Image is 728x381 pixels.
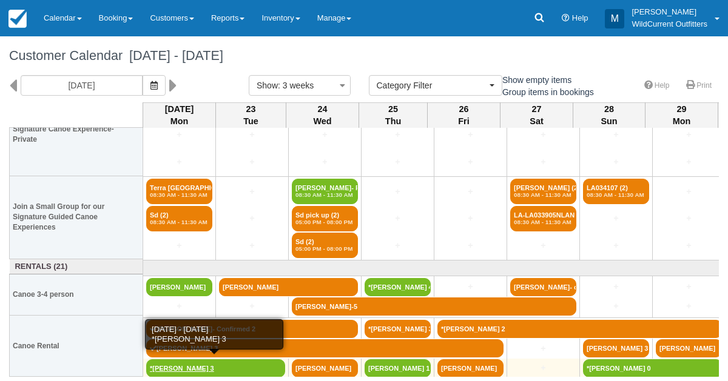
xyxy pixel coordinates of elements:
[437,359,504,377] a: [PERSON_NAME]
[365,278,431,296] a: *[PERSON_NAME] 4
[146,359,285,377] a: *[PERSON_NAME] 3
[437,156,504,168] a: +
[510,206,576,231] a: LA-LA033905NLAN - Me (2)08:30 AM - 11:30 AM
[292,359,358,377] a: [PERSON_NAME]
[637,77,677,94] a: Help
[656,280,722,293] a: +
[146,156,212,168] a: +
[437,239,504,252] a: +
[219,128,285,141] a: +
[365,185,431,198] a: +
[123,48,223,63] span: [DATE] - [DATE]
[13,261,140,273] a: Rentals (21)
[488,75,581,84] span: Show empty items
[488,83,602,101] label: Group items in bookings
[656,212,722,225] a: +
[437,320,722,338] a: *[PERSON_NAME] 2
[295,219,354,226] em: 05:00 PM - 08:00 PM
[656,300,722,313] a: +
[428,102,500,128] th: 26 Fri
[583,359,722,377] a: *[PERSON_NAME] 0
[656,185,722,198] a: +
[583,128,649,141] a: +
[219,156,285,168] a: +
[292,233,358,258] a: Sd (2)05:00 PM - 08:00 PM
[249,75,351,96] button: Show: 3 weeks
[583,156,649,168] a: +
[219,212,285,225] a: +
[219,278,358,296] a: [PERSON_NAME]
[365,359,431,377] a: [PERSON_NAME] 1
[679,77,719,94] a: Print
[219,239,285,252] a: +
[146,300,212,313] a: +
[656,156,722,168] a: +
[488,87,604,96] span: Group items in bookings
[656,128,722,141] a: +
[510,342,576,355] a: +
[572,13,588,22] span: Help
[514,191,573,199] em: 08:30 AM - 11:30 AM
[219,185,285,198] a: +
[510,128,576,141] a: +
[146,320,358,338] a: [PERSON_NAME]- Confirmed 2
[437,280,504,293] a: +
[8,10,27,28] img: checkfront-main-nav-mini-logo.png
[150,191,209,199] em: 08:30 AM - 11:30 AM
[146,179,212,204] a: Terra [GEOGRAPHIC_DATA] - SCALA08:30 AM - 11:30 AM
[605,9,624,28] div: M
[583,239,649,252] a: +
[656,339,722,357] a: [PERSON_NAME]
[510,156,576,168] a: +
[10,93,143,176] th: Signature Canoe Experience- Private
[488,71,579,89] label: Show empty items
[10,274,143,316] th: Canoe 3-4 person
[146,206,212,231] a: Sd (2)08:30 AM - 11:30 AM
[573,102,645,128] th: 28 Sun
[437,128,504,141] a: +
[510,179,576,204] a: [PERSON_NAME] (2)08:30 AM - 11:30 AM
[9,48,719,63] h1: Customer Calendar
[632,6,707,18] p: [PERSON_NAME]
[365,320,431,338] a: *[PERSON_NAME] 3
[437,185,504,198] a: +
[656,239,722,252] a: +
[359,102,428,128] th: 25 Thu
[286,102,359,128] th: 24 Wed
[510,278,576,296] a: [PERSON_NAME]- con
[583,212,649,225] a: +
[500,102,573,128] th: 27 Sat
[562,15,570,22] i: Help
[510,239,576,252] a: +
[583,280,649,293] a: +
[10,176,143,259] th: Join a Small Group for our Signature Guided Canoe Experiences
[369,75,502,96] button: Category Filter
[278,81,314,90] span: : 3 weeks
[146,278,212,296] a: [PERSON_NAME]
[437,212,504,225] a: +
[292,128,358,141] a: +
[292,206,358,231] a: Sd pick up (2)05:00 PM - 08:00 PM
[292,156,358,168] a: +
[292,179,358,204] a: [PERSON_NAME]- Pick up (2)08:30 AM - 11:30 AM
[583,300,649,313] a: +
[216,102,286,128] th: 23 Tue
[365,128,431,141] a: +
[295,191,354,199] em: 08:30 AM - 11:30 AM
[295,245,354,253] em: 05:00 PM - 08:00 PM
[292,297,576,316] a: [PERSON_NAME]-5
[377,79,487,91] span: Category Filter
[10,316,143,377] th: Canoe Rental
[146,339,504,357] a: [PERSON_NAME] 3
[150,219,209,226] em: 08:30 AM - 11:30 AM
[514,219,573,226] em: 08:30 AM - 11:30 AM
[365,239,431,252] a: +
[146,128,212,141] a: +
[257,81,278,90] span: Show
[645,102,718,128] th: 29 Mon
[143,102,216,128] th: [DATE] Mon
[219,300,285,313] a: +
[632,18,707,30] p: WildCurrent Outfitters
[146,239,212,252] a: +
[587,191,645,199] em: 08:30 AM - 11:30 AM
